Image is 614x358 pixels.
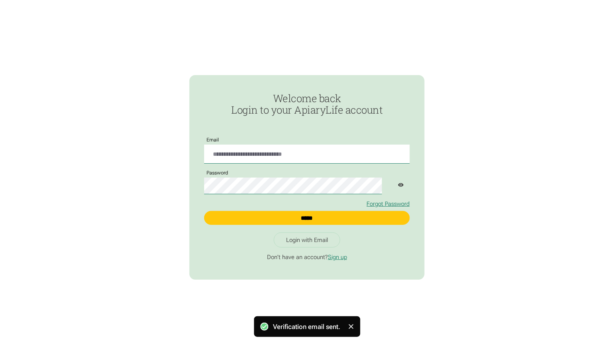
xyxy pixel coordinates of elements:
p: Don't have an account? [204,254,409,261]
form: Login [204,133,409,225]
label: Email [204,137,221,143]
div: Verification email sent. [273,321,340,332]
div: Login with Email [286,236,328,244]
a: Sign up [328,254,347,261]
h1: Welcome back Login to your ApiaryLife account [204,93,409,115]
label: Password [204,170,230,176]
a: Forgot Password [367,200,410,207]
